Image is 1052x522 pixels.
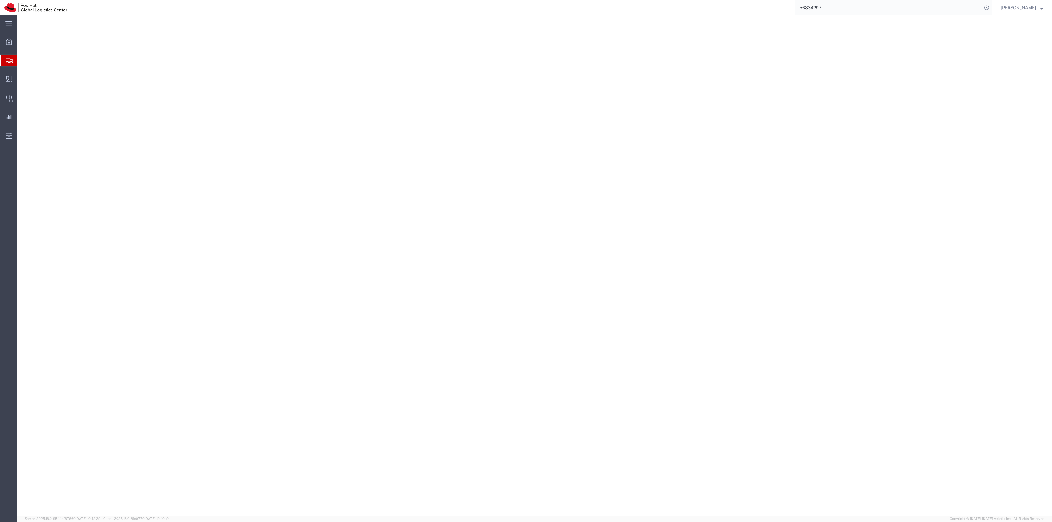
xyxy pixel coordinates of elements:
span: Copyright © [DATE]-[DATE] Agistix Inc., All Rights Reserved [950,516,1045,521]
span: Client: 2025.16.0-8fc0770 [103,517,169,520]
span: Robert Lomax [1001,4,1036,11]
span: [DATE] 10:42:29 [76,517,100,520]
span: Server: 2025.16.0-9544af67660 [25,517,100,520]
iframe: FS Legacy Container [17,15,1052,516]
input: Search for shipment number, reference number [795,0,982,15]
img: logo [4,3,67,12]
span: [DATE] 10:40:19 [145,517,169,520]
button: [PERSON_NAME] [1001,4,1043,11]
